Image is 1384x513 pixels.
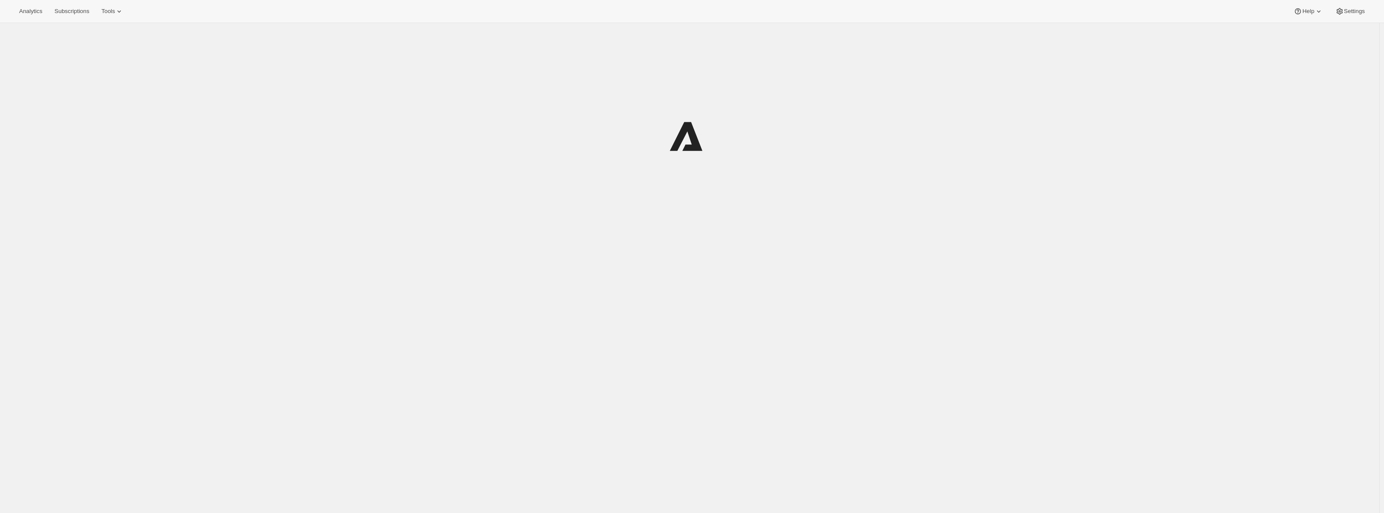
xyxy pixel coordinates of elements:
[49,5,94,17] button: Subscriptions
[1288,5,1328,17] button: Help
[1344,8,1365,15] span: Settings
[14,5,47,17] button: Analytics
[1330,5,1370,17] button: Settings
[19,8,42,15] span: Analytics
[96,5,129,17] button: Tools
[54,8,89,15] span: Subscriptions
[1302,8,1314,15] span: Help
[101,8,115,15] span: Tools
